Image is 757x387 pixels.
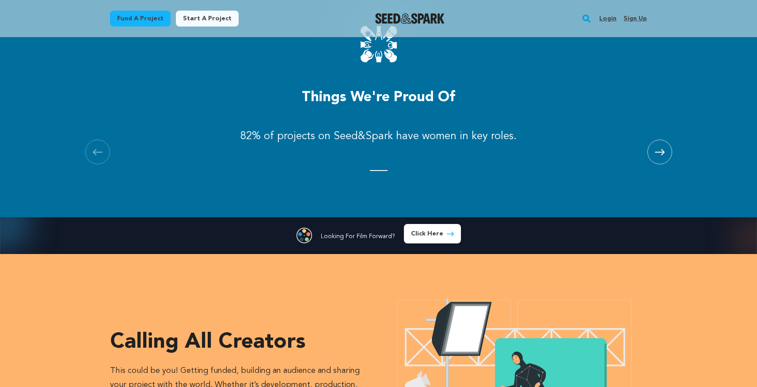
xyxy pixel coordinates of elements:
[599,11,616,26] a: Login
[110,11,171,27] a: Fund a project
[404,224,461,243] a: Click Here
[361,26,397,62] img: Seed&Spark Community Icon
[297,228,312,243] img: Seed&Spark Film Forward Icon
[240,129,517,144] p: 82% of projects on Seed&Spark have women in key roles.
[375,13,445,24] img: Seed&Spark Logo Dark Mode
[375,13,445,24] a: Seed&Spark Homepage
[624,11,647,26] a: Sign up
[321,232,395,241] p: Looking For Film Forward?
[110,87,647,108] h3: Things we're proud of
[110,332,375,353] h3: Calling all creators
[176,11,239,27] a: Start a project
